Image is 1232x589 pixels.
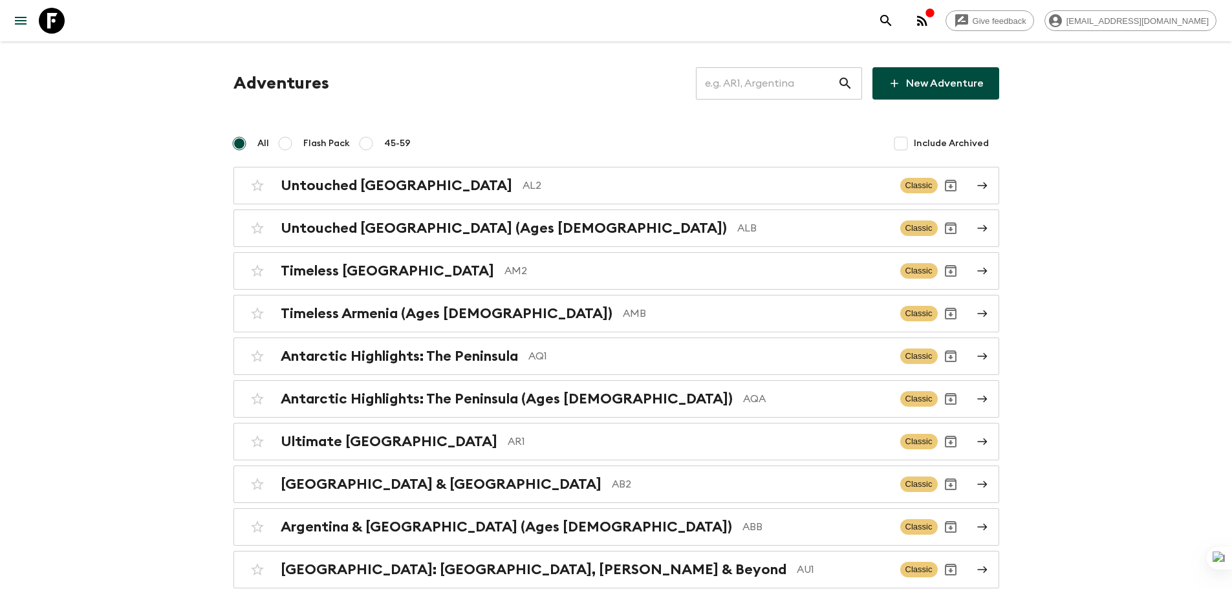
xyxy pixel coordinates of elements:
h2: Untouched [GEOGRAPHIC_DATA] [281,177,512,194]
span: Give feedback [966,16,1033,26]
p: AB2 [612,477,890,492]
h2: Timeless Armenia (Ages [DEMOGRAPHIC_DATA]) [281,305,612,322]
button: Archive [938,301,964,327]
button: Archive [938,514,964,540]
h1: Adventures [233,70,329,96]
h2: Argentina & [GEOGRAPHIC_DATA] (Ages [DEMOGRAPHIC_DATA]) [281,519,732,535]
button: Archive [938,215,964,241]
button: Archive [938,258,964,284]
span: Classic [900,263,938,279]
button: search adventures [873,8,899,34]
h2: Untouched [GEOGRAPHIC_DATA] (Ages [DEMOGRAPHIC_DATA]) [281,220,727,237]
h2: [GEOGRAPHIC_DATA] & [GEOGRAPHIC_DATA] [281,476,601,493]
span: Flash Pack [303,137,350,150]
p: ALB [737,220,890,236]
button: Archive [938,386,964,412]
p: AQA [743,391,890,407]
button: Archive [938,173,964,198]
span: All [257,137,269,150]
a: Untouched [GEOGRAPHIC_DATA]AL2ClassicArchive [233,167,999,204]
a: Antarctic Highlights: The Peninsula (Ages [DEMOGRAPHIC_DATA])AQAClassicArchive [233,380,999,418]
span: Classic [900,519,938,535]
h2: Timeless [GEOGRAPHIC_DATA] [281,262,494,279]
p: AMB [623,306,890,321]
span: 45-59 [384,137,411,150]
p: AU1 [797,562,890,577]
p: AL2 [523,178,890,193]
span: Classic [900,220,938,236]
span: Classic [900,477,938,492]
h2: Antarctic Highlights: The Peninsula [281,348,518,365]
span: Classic [900,178,938,193]
span: Classic [900,562,938,577]
p: AM2 [504,263,890,279]
button: Archive [938,429,964,455]
a: Timeless [GEOGRAPHIC_DATA]AM2ClassicArchive [233,252,999,290]
p: AQ1 [528,348,890,364]
button: Archive [938,557,964,583]
a: Argentina & [GEOGRAPHIC_DATA] (Ages [DEMOGRAPHIC_DATA])ABBClassicArchive [233,508,999,546]
span: Include Archived [914,137,989,150]
a: [GEOGRAPHIC_DATA] & [GEOGRAPHIC_DATA]AB2ClassicArchive [233,466,999,503]
a: Untouched [GEOGRAPHIC_DATA] (Ages [DEMOGRAPHIC_DATA])ALBClassicArchive [233,209,999,247]
a: Timeless Armenia (Ages [DEMOGRAPHIC_DATA])AMBClassicArchive [233,295,999,332]
button: menu [8,8,34,34]
a: Antarctic Highlights: The PeninsulaAQ1ClassicArchive [233,337,999,375]
span: Classic [900,391,938,407]
span: Classic [900,348,938,364]
span: Classic [900,434,938,449]
div: [EMAIL_ADDRESS][DOMAIN_NAME] [1044,10,1216,31]
h2: Antarctic Highlights: The Peninsula (Ages [DEMOGRAPHIC_DATA]) [281,391,733,407]
a: New Adventure [872,67,999,100]
a: Give feedback [946,10,1034,31]
a: Ultimate [GEOGRAPHIC_DATA]AR1ClassicArchive [233,423,999,460]
h2: [GEOGRAPHIC_DATA]: [GEOGRAPHIC_DATA], [PERSON_NAME] & Beyond [281,561,786,578]
a: [GEOGRAPHIC_DATA]: [GEOGRAPHIC_DATA], [PERSON_NAME] & BeyondAU1ClassicArchive [233,551,999,588]
h2: Ultimate [GEOGRAPHIC_DATA] [281,433,497,450]
input: e.g. AR1, Argentina [696,65,838,102]
button: Archive [938,343,964,369]
span: [EMAIL_ADDRESS][DOMAIN_NAME] [1059,16,1216,26]
p: AR1 [508,434,890,449]
span: Classic [900,306,938,321]
button: Archive [938,471,964,497]
p: ABB [742,519,890,535]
